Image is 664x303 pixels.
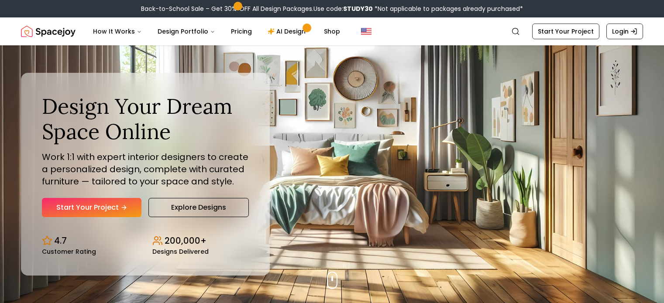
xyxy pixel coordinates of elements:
span: *Not applicable to packages already purchased* [373,4,523,13]
nav: Global [21,17,643,45]
a: AI Design [261,23,315,40]
p: 4.7 [54,235,67,247]
a: Spacejoy [21,23,76,40]
small: Designs Delivered [152,249,209,255]
small: Customer Rating [42,249,96,255]
button: How It Works [86,23,149,40]
a: Start Your Project [42,198,141,217]
h1: Design Your Dream Space Online [42,94,249,144]
button: Design Portfolio [151,23,222,40]
a: Start Your Project [532,24,599,39]
a: Explore Designs [148,198,249,217]
a: Pricing [224,23,259,40]
div: Design stats [42,228,249,255]
span: Use code: [313,4,373,13]
p: Work 1:1 with expert interior designers to create a personalized design, complete with curated fu... [42,151,249,187]
img: Spacejoy Logo [21,23,76,40]
nav: Main [86,23,347,40]
a: Login [606,24,643,39]
img: United States [361,26,372,37]
a: Shop [317,23,347,40]
div: Back-to-School Sale – Get 30% OFF All Design Packages. [141,4,523,13]
b: STUDY30 [343,4,373,13]
p: 200,000+ [165,235,206,247]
